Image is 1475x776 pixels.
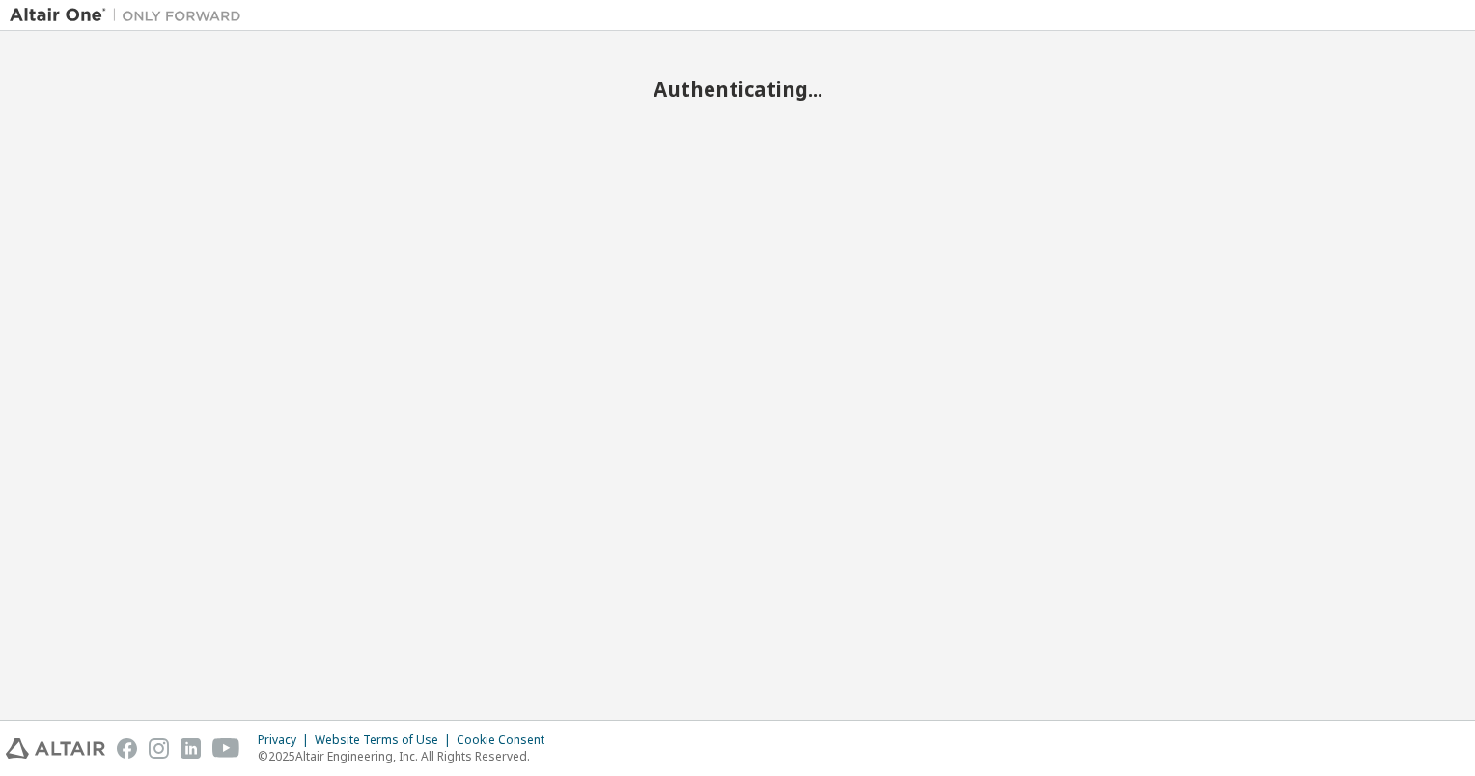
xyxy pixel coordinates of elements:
[212,738,240,759] img: youtube.svg
[181,738,201,759] img: linkedin.svg
[149,738,169,759] img: instagram.svg
[258,733,315,748] div: Privacy
[258,748,556,764] p: © 2025 Altair Engineering, Inc. All Rights Reserved.
[315,733,457,748] div: Website Terms of Use
[10,6,251,25] img: Altair One
[457,733,556,748] div: Cookie Consent
[6,738,105,759] img: altair_logo.svg
[10,76,1465,101] h2: Authenticating...
[117,738,137,759] img: facebook.svg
